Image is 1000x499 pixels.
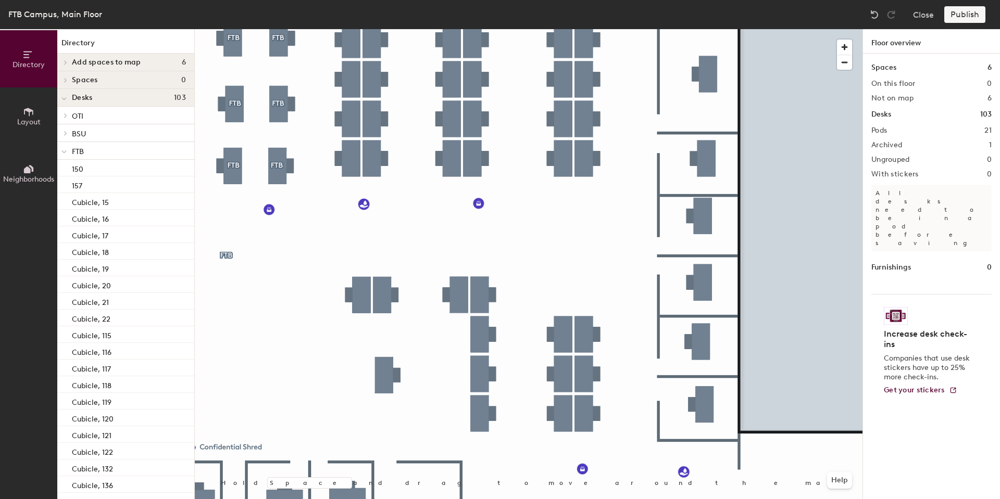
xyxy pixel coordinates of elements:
[174,94,186,102] span: 103
[72,412,114,424] p: Cubicle, 120
[987,262,992,273] h1: 0
[72,345,111,357] p: Cubicle, 116
[72,378,111,390] p: Cubicle, 118
[72,76,98,84] span: Spaces
[72,262,109,274] p: Cubicle, 19
[72,395,111,407] p: Cubicle, 119
[827,472,852,489] button: Help
[72,212,109,224] p: Cubicle, 16
[884,307,908,325] img: Sticker logo
[871,262,911,273] h1: Furnishings
[17,118,41,126] span: Layout
[72,428,111,440] p: Cubicle, 121
[987,80,992,88] h2: 0
[987,170,992,178] h2: 0
[871,156,910,164] h2: Ungrouped
[72,478,113,490] p: Cubicle, 136
[988,94,992,103] h2: 6
[863,29,1000,54] h1: Floor overview
[987,156,992,164] h2: 0
[182,58,186,67] span: 6
[884,329,973,350] h4: Increase desk check-ins
[984,126,992,135] h2: 21
[72,245,109,257] p: Cubicle, 18
[12,60,45,69] span: Directory
[884,386,957,395] a: Get your stickers
[72,228,108,240] p: Cubicle, 17
[988,62,992,73] h1: 6
[871,185,992,251] p: All desks need to be in a pod before saving
[72,178,82,190] p: 157
[869,9,880,20] img: Undo
[72,362,111,374] p: Cubicle, 117
[72,328,111,340] p: Cubicle, 115
[871,62,896,73] h1: Spaces
[72,195,109,207] p: Cubicle, 15
[871,94,914,103] h2: Not on map
[57,37,194,54] h1: Directory
[3,175,54,184] span: Neighborhoods
[72,312,110,324] p: Cubicle, 22
[913,6,934,23] button: Close
[8,8,102,21] div: FTB Campus, Main Floor
[886,9,896,20] img: Redo
[989,141,992,149] h2: 1
[884,354,973,382] p: Companies that use desk stickers have up to 25% more check-ins.
[980,109,992,120] h1: 103
[72,162,83,174] p: 150
[871,109,891,120] h1: Desks
[72,112,83,121] span: OTI
[72,147,84,156] span: FTB
[72,278,111,290] p: Cubicle, 20
[871,80,916,88] h2: On this floor
[871,126,887,135] h2: Pods
[72,462,113,474] p: Cubicle, 132
[72,445,113,457] p: Cubicle, 122
[871,141,902,149] h2: Archived
[72,58,141,67] span: Add spaces to map
[884,386,945,394] span: Get your stickers
[72,130,86,138] span: BSU
[72,295,109,307] p: Cubicle, 21
[181,76,186,84] span: 0
[871,170,919,178] h2: With stickers
[72,94,92,102] span: Desks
